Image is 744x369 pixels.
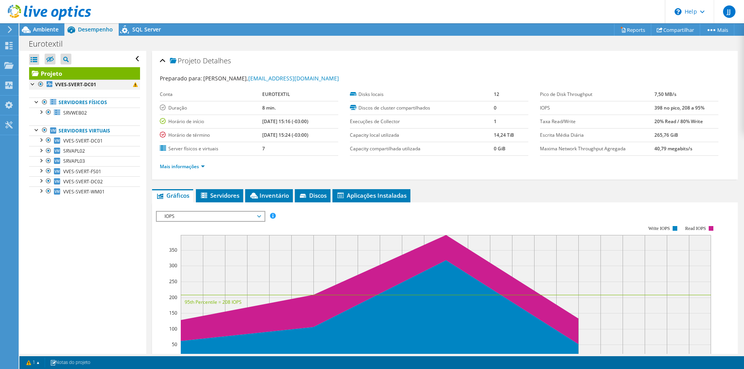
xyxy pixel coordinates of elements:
[63,168,101,175] span: VVES-SVERT-FS01
[185,299,242,305] text: 95th Percentile = 208 IOPS
[494,145,505,152] b: 0 GiB
[700,24,734,36] a: Mais
[29,156,140,166] a: SRVAPL03
[63,138,103,144] span: VVES-SVERT-DC01
[675,8,682,15] svg: \n
[262,91,290,97] b: EUROTEXTIL
[29,67,140,80] a: Projeto
[494,118,497,125] b: 1
[654,132,678,138] b: 265,76 GiB
[29,108,140,118] a: SRVWEB02
[160,91,262,98] label: Conta
[161,212,260,221] span: IOPS
[132,26,161,33] span: SQL Server
[654,118,703,125] b: 20% Read / 80% Write
[29,176,140,186] a: VVES-SVERT-DC02
[654,91,677,97] b: 7,50 MB/s
[494,132,514,138] b: 14,24 TiB
[350,118,494,125] label: Execuções de Collector
[25,40,75,48] h1: Eurotextil
[63,188,105,195] span: VVES-SVERT-WM01
[160,118,262,125] label: Horário de início
[63,110,87,116] span: SRVWEB02
[29,97,140,108] a: Servidores físicos
[249,191,289,199] span: Inventário
[262,132,308,138] b: [DATE] 15:24 (-03:00)
[55,81,96,88] b: VVES-SVERT-DC01
[262,118,308,125] b: [DATE] 15:16 (-03:00)
[169,325,177,332] text: 100
[350,131,494,139] label: Capacity local utilizada
[160,131,262,139] label: Horário de término
[262,145,265,152] b: 7
[29,146,140,156] a: SRVAPL02
[160,145,262,153] label: Server físicos e virtuais
[200,191,239,199] span: Servidores
[723,5,735,18] span: JJ
[169,294,177,301] text: 200
[45,358,96,367] a: Notas do projeto
[29,80,140,90] a: VVES-SVERT-DC01
[29,125,140,136] a: Servidores virtuais
[29,136,140,146] a: VVES-SVERT-DC01
[203,56,231,65] span: Detalhes
[169,247,177,253] text: 350
[160,75,202,82] label: Preparado para:
[203,75,339,82] span: [PERSON_NAME],
[262,104,276,111] b: 8 min.
[29,166,140,176] a: VVES-SVERT-FS01
[156,191,189,199] span: Gráficos
[540,91,654,98] label: Pico de Disk Throughput
[169,310,177,316] text: 150
[63,158,85,164] span: SRVAPL03
[169,278,177,285] text: 250
[654,145,692,152] b: 40,79 megabits/s
[63,178,103,185] span: VVES-SVERT-DC02
[540,118,654,125] label: Taxa Read/Write
[540,104,654,112] label: IOPS
[540,131,654,139] label: Escrita Média Diária
[63,148,85,154] span: SRVAPL02
[614,24,651,36] a: Reports
[169,262,177,269] text: 300
[350,104,494,112] label: Discos de cluster compartilhados
[172,341,177,348] text: 50
[540,145,654,153] label: Maxima Network Throughput Agregada
[160,104,262,112] label: Duração
[170,57,201,65] span: Projeto
[160,163,205,170] a: Mais informações
[494,91,499,97] b: 12
[78,26,113,33] span: Desempenho
[350,145,494,153] label: Capacity compartilhada utilizada
[21,358,45,367] a: 1
[29,186,140,197] a: VVES-SVERT-WM01
[299,191,327,199] span: Discos
[33,26,59,33] span: Ambiente
[350,91,494,98] label: Disks locais
[336,191,407,199] span: Aplicações Instaladas
[651,24,700,36] a: Compartilhar
[248,75,339,82] a: [EMAIL_ADDRESS][DOMAIN_NAME]
[654,104,704,111] b: 398 no pico, 208 a 95%
[494,104,497,111] b: 0
[685,226,706,231] text: Read IOPS
[648,226,670,231] text: Write IOPS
